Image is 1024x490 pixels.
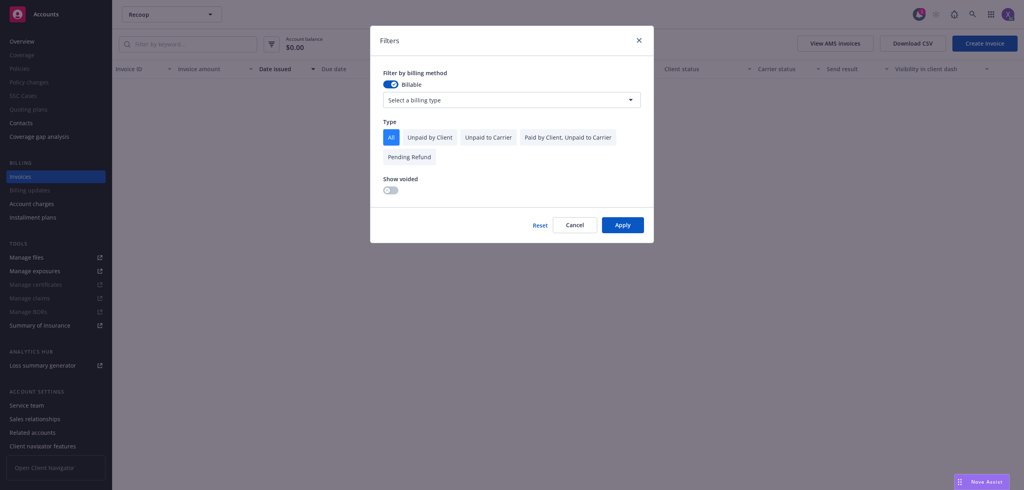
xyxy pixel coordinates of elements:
span: Type [383,118,396,126]
span: Filter by billing method [383,69,447,77]
button: Reset [533,221,548,230]
span: Show voided [383,175,418,183]
span: Nova Assist [971,478,1003,485]
h1: Filters [380,36,399,46]
div: Drag to move [955,474,965,490]
button: Apply [602,217,644,233]
button: Cancel [553,217,597,233]
a: close [634,36,644,45]
div: Billable [383,80,641,89]
button: Nova Assist [954,474,1010,490]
